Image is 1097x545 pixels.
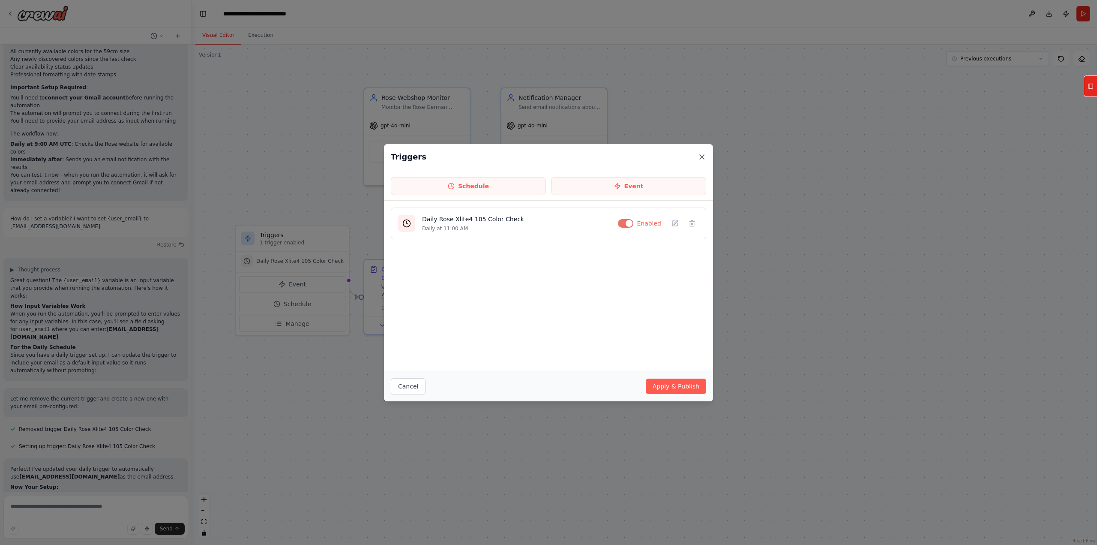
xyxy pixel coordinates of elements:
button: Edit trigger [668,217,682,230]
span: Enabled [637,219,661,228]
p: Daily at 11:00 AM [422,225,611,232]
button: Apply & Publish [646,379,706,394]
h2: Triggers [391,151,426,163]
button: Cancel [391,378,426,394]
button: Schedule [391,177,546,195]
button: Delete trigger [685,217,699,230]
button: Event [551,177,706,195]
h4: Daily Rose Xlite4 105 Color Check [422,215,611,223]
